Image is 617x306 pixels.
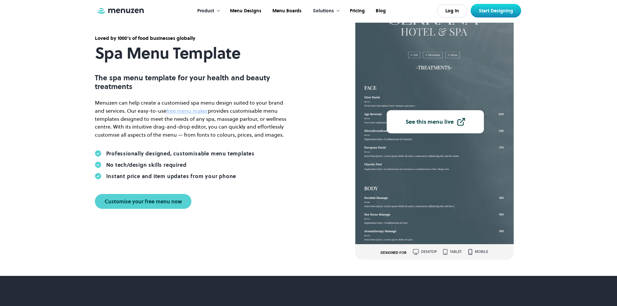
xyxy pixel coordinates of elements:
a: See this menu live [387,110,484,133]
a: Customise your free menu now [95,194,191,209]
div: tablet [450,250,462,254]
div: Product [191,1,224,21]
div: Professionally designed, customisable menu templates [106,150,255,157]
h1: Spa Menu Template [95,44,289,62]
div: Loved by 1000's of food businesses globally [95,35,289,42]
p: Menuzen can help create a customised spa menu design suited to your brand and services. Our easy-... [95,99,289,139]
a: Blog [370,1,391,21]
div: Customise your free menu now [105,199,182,204]
div: mobile [475,250,488,254]
p: The spa menu template for your health and beauty treatments [95,74,289,91]
a: Menu Designs [224,1,266,21]
div: Product [197,7,214,15]
a: Menu Boards [266,1,306,21]
div: No tech/design skills required [106,162,187,168]
div: DESIGNED FOR [381,251,406,255]
div: Solutions [313,7,334,15]
a: free menu maker [166,107,208,114]
div: desktop [421,250,437,254]
div: Solutions [306,1,344,21]
a: Log In [437,5,467,17]
a: Start Designing [471,4,521,17]
div: See this menu live [406,119,454,125]
a: Pricing [344,1,370,21]
div: Instant price and item updates from your phone [106,173,236,179]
